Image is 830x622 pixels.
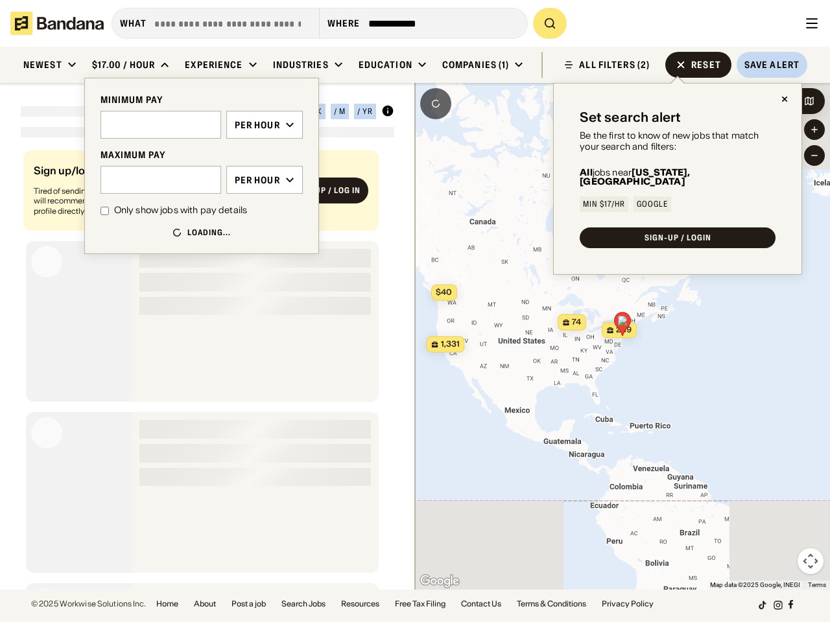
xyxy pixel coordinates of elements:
[341,600,379,608] a: Resources
[580,130,776,152] div: Be the first to know of new jobs that match your search and filters:
[194,600,216,608] a: About
[235,174,280,186] div: Per hour
[185,59,243,71] div: Experience
[101,94,303,106] div: MINIMUM PAY
[583,200,625,208] div: Min $17/hr
[710,581,800,588] span: Map data ©2025 Google, INEGI
[235,119,280,131] div: Per hour
[34,165,276,186] div: Sign up/log in to get job matches
[92,59,156,71] div: $17.00 / hour
[281,600,326,608] a: Search Jobs
[34,186,276,216] div: Tired of sending out endless job applications? Bandana Match Team will recommend jobs tailored to...
[21,145,394,590] div: grid
[602,600,654,608] a: Privacy Policy
[187,227,231,238] div: Loading...
[798,548,824,574] button: Map camera controls
[436,287,452,297] span: $40
[231,600,266,608] a: Post a job
[441,339,460,350] span: 1,331
[273,59,329,71] div: Industries
[334,108,346,115] div: / m
[744,59,800,71] div: Save Alert
[101,149,303,161] div: MAXIMUM PAY
[418,573,461,590] a: Open this area in Google Maps (opens a new window)
[580,167,690,187] b: [US_STATE], [GEOGRAPHIC_DATA]
[294,185,361,196] div: Sign up / Log in
[645,234,711,242] div: SIGN-UP / LOGIN
[418,573,461,590] img: Google
[359,59,412,71] div: Education
[691,60,721,69] div: Reset
[580,167,592,178] b: All
[101,207,109,215] input: Only show jobs with pay details
[357,108,373,115] div: / yr
[517,600,586,608] a: Terms & Conditions
[461,600,501,608] a: Contact Us
[10,12,104,35] img: Bandana logotype
[395,600,445,608] a: Free Tax Filing
[120,17,147,29] div: what
[442,59,510,71] div: Companies (1)
[579,60,650,69] div: ALL FILTERS (2)
[572,317,581,328] span: 74
[580,168,776,186] div: jobs near
[23,59,62,71] div: Newest
[156,600,178,608] a: Home
[637,200,668,208] div: Google
[580,109,681,125] div: Set search alert
[808,581,826,588] a: Terms (opens in new tab)
[31,600,146,608] div: © 2025 Workwise Solutions Inc.
[114,204,247,217] div: Only show jobs with pay details
[327,17,361,29] div: Where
